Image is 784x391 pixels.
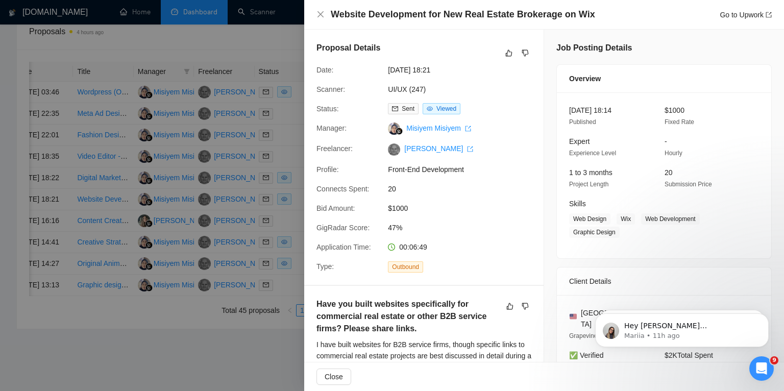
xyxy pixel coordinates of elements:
[316,10,325,18] span: close
[580,292,784,363] iframe: Intercom notifications message
[665,137,667,145] span: -
[569,137,590,145] span: Expert
[519,47,531,59] button: dislike
[316,339,531,384] div: I have built websites for B2B service firms, though specific links to commercial real estate proj...
[519,300,531,312] button: dislike
[388,183,541,194] span: 20
[316,144,353,153] span: Freelancer:
[396,128,403,135] img: gigradar-bm.png
[569,150,616,157] span: Experience Level
[402,105,414,112] span: Sent
[316,243,371,251] span: Application Time:
[316,85,345,93] span: Scanner:
[399,243,427,251] span: 00:06:49
[522,302,529,310] span: dislike
[503,47,515,59] button: like
[316,262,334,271] span: Type:
[392,106,398,112] span: mail
[522,49,529,57] span: dislike
[569,118,596,126] span: Published
[316,124,347,132] span: Manager:
[316,66,333,74] span: Date:
[569,73,601,84] span: Overview
[316,105,339,113] span: Status:
[749,356,774,381] iframe: Intercom live chat
[665,181,712,188] span: Submission Price
[569,168,612,177] span: 1 to 3 months
[388,261,423,273] span: Outbound
[406,124,471,132] a: Misiyem Misiyem export
[569,332,625,339] span: Grapevine 07:15 PM
[506,302,513,310] span: like
[570,313,577,320] img: 🇺🇸
[325,371,343,382] span: Close
[665,118,694,126] span: Fixed Rate
[388,64,541,76] span: [DATE] 18:21
[569,181,608,188] span: Project Length
[316,204,355,212] span: Bid Amount:
[316,298,499,335] h5: Have you built websites specifically for commercial real estate or other B2B service firms? Pleas...
[766,12,772,18] span: export
[569,267,759,295] div: Client Details
[388,243,395,251] span: clock-circle
[720,11,772,19] a: Go to Upworkexport
[465,126,471,132] span: export
[388,222,541,233] span: 47%
[316,224,370,232] span: GigRadar Score:
[569,351,604,359] span: ✅ Verified
[388,85,426,93] a: UI/UX (247)
[665,150,682,157] span: Hourly
[617,213,635,225] span: Wix
[388,164,541,175] span: Front-End Development
[404,144,473,153] a: [PERSON_NAME] export
[388,143,400,156] img: c1KMYbSUufEWBls0-Guyemiimam7xLkkpV9MGfcmiomLFdC9vGXT7BBDYSdkZD-0uq
[316,185,370,193] span: Connects Spent:
[569,227,620,238] span: Graphic Design
[331,8,595,21] h4: Website Development for New Real Estate Brokerage on Wix
[388,203,541,214] span: $1000
[427,106,433,112] span: eye
[316,42,380,54] h5: Proposal Details
[569,200,586,208] span: Skills
[436,105,456,112] span: Viewed
[569,106,611,114] span: [DATE] 18:14
[316,165,339,174] span: Profile:
[556,42,632,54] h5: Job Posting Details
[316,10,325,19] button: Close
[569,213,610,225] span: Web Design
[504,300,516,312] button: like
[316,369,351,385] button: Close
[665,106,684,114] span: $1000
[641,213,700,225] span: Web Development
[505,49,512,57] span: like
[770,356,778,364] span: 9
[665,168,673,177] span: 20
[467,146,473,152] span: export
